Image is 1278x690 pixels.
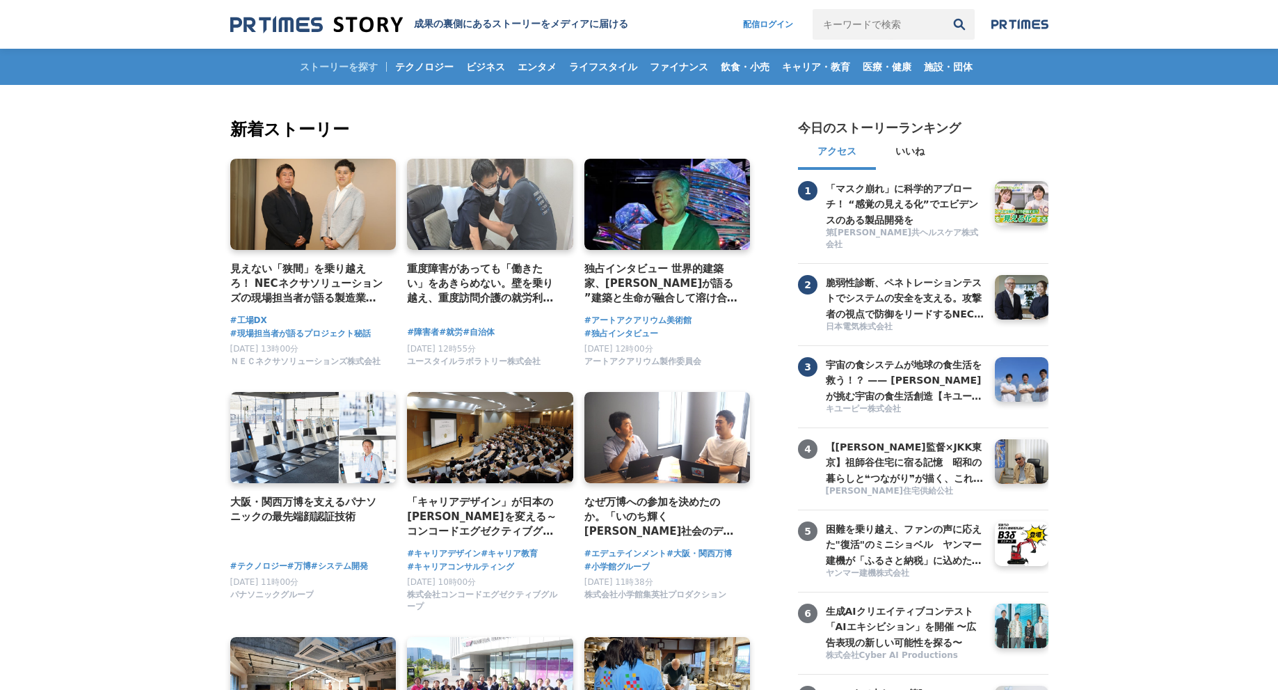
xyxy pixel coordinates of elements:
[826,275,984,322] h3: 脆弱性診断、ペネトレーションテストでシステムの安全を支える。攻撃者の視点で防御をリードするNECの「リスクハンティングチーム」
[584,261,740,306] a: 独占インタビュー 世界的建築家、[PERSON_NAME]が語る ”建築と生命が融合して溶け合うような世界” アートアクアリウム美術館 GINZA コラボレーション作品「金魚の石庭」
[826,181,984,226] a: 「マスク崩れ」に科学的アプローチ！ “感覚の見える化”でエビデンスのある製品開発を
[584,356,701,368] span: アートアクアリウム製作委員会
[439,326,463,339] a: #就労
[230,560,287,573] span: #テクノロジー
[230,344,299,354] span: [DATE] 13時00分
[798,439,817,459] span: 4
[918,49,978,85] a: 施設・団体
[390,49,459,85] a: テクノロジー
[407,547,481,560] a: #キャリアデザイン
[813,9,944,40] input: キーワードで検索
[826,650,984,663] a: 株式会社Cyber AI Productions
[564,49,643,85] a: ライフスタイル
[584,494,740,540] a: なぜ万博への参加を決めたのか。「いのち輝く[PERSON_NAME]社会のデザイン」の実現に向けて、エデュテインメントの可能性を追求するプロジェクト。
[230,577,299,587] span: [DATE] 11時00分
[826,522,984,568] h3: 困難を乗り越え、ファンの声に応えた"復活"のミニショベル ヤンマー建機が「ふるさと納税」に込めた、ものづくりへの誇りと地域への想い
[715,61,775,73] span: 飲食・小売
[584,344,653,354] span: [DATE] 12時00分
[584,314,692,327] a: #アートアクアリウム美術館
[991,19,1048,30] img: prtimes
[826,181,984,228] h3: 「マスク崩れ」に科学的アプローチ！ “感覚の見える化”でエビデンスのある製品開発を
[230,327,371,340] span: #現場担当者が語るプロジェクト秘話
[461,49,511,85] a: ビジネス
[826,485,984,499] a: [PERSON_NAME]住宅供給公社
[644,49,714,85] a: ファイナンス
[944,9,975,40] button: 検索
[230,15,403,34] img: 成果の裏側にあるストーリーをメディアに届ける
[826,227,984,251] span: 第[PERSON_NAME]共ヘルスケア株式会社
[826,567,909,579] span: ヤンマー建機株式会社
[715,49,775,85] a: 飲食・小売
[390,61,459,73] span: テクノロジー
[407,326,439,339] a: #障害者
[826,439,984,486] h3: 【[PERSON_NAME]監督×JKK東京】祖師谷住宅に宿る記憶 昭和の暮らしと❝つながり❞が描く、これからの住まいのかたち
[407,494,562,540] a: 「キャリアデザイン」が日本の[PERSON_NAME]を変える～コンコードエグゼクティブグループの挑戦
[287,560,311,573] a: #万博
[230,314,267,327] span: #工場DX
[798,275,817,295] span: 2
[584,560,650,574] a: #小学館グループ
[798,604,817,623] span: 6
[584,577,653,587] span: [DATE] 11時38分
[729,9,807,40] a: 配信ログイン
[461,61,511,73] span: ビジネス
[230,589,314,601] span: パナソニックグループ
[230,15,628,34] a: 成果の裏側にあるストーリーをメディアに届ける 成果の裏側にあるストーリーをメディアに届ける
[826,321,893,333] span: 日本電気株式会社
[826,485,954,497] span: [PERSON_NAME]住宅供給公社
[512,61,562,73] span: エンタメ
[826,357,984,402] a: 宇宙の食システムが地球の食生活を救う！？ —— [PERSON_NAME]が挑む宇宙の食生活創造【キユーピー ミライ研究員】
[564,61,643,73] span: ライフスタイル
[857,49,917,85] a: 医療・健康
[798,357,817,377] span: 3
[311,560,368,573] span: #システム開発
[230,494,385,525] a: 大阪・関西万博を支えるパナソニックの最先端顔認証技術
[644,61,714,73] span: ファイナンス
[826,650,958,661] span: 株式会社Cyber AI Productions
[876,136,944,170] button: いいね
[826,439,984,484] a: 【[PERSON_NAME]監督×JKK東京】祖師谷住宅に宿る記憶 昭和の暮らしと❝つながり❞が描く、これからの住まいのかたち
[463,326,495,339] a: #自治体
[826,403,984,416] a: キユーピー株式会社
[776,49,856,85] a: キャリア・教育
[584,593,726,603] a: 株式会社小学館集英社プロダクション
[230,356,381,368] span: ＮＥＣネクサソリューションズ株式会社
[826,403,901,415] span: キユーピー株式会社
[407,577,476,587] span: [DATE] 10時00分
[584,547,666,560] a: #エデュテインメント
[512,49,562,85] a: エンタメ
[230,117,753,142] h2: 新着ストーリー
[798,522,817,541] span: 5
[776,61,856,73] span: キャリア・教育
[407,360,541,370] a: ユースタイルラボラトリー株式会社
[407,261,562,306] a: 重度障害があっても「働きたい」をあきらめない。壁を乗り越え、重度訪問介護の就労利用を[PERSON_NAME][GEOGRAPHIC_DATA]で実現した経営者の挑戦。
[826,227,984,252] a: 第[PERSON_NAME]共ヘルスケア株式会社
[584,327,658,340] a: #独占インタビュー
[826,567,984,581] a: ヤンマー建機株式会社
[918,61,978,73] span: 施設・団体
[826,604,984,648] a: 生成AIクリエイティブコンテスト「AIエキシビション」を開催 〜広告表現の新しい可能性を探る〜
[230,261,385,306] a: 見えない「狭間」を乗り越えろ！ NECネクサソリューションズの現場担当者が語る製造業のDX成功の秘訣
[230,593,314,603] a: パナソニックグループ
[826,604,984,650] h3: 生成AIクリエイティブコンテスト「AIエキシビション」を開催 〜広告表現の新しい可能性を探る〜
[481,547,538,560] a: #キャリア教育
[407,560,514,574] a: #キャリアコンサルティング
[407,605,562,615] a: 株式会社コンコードエグゼクティブグループ
[826,357,984,404] h3: 宇宙の食システムが地球の食生活を救う！？ —— [PERSON_NAME]が挑む宇宙の食生活創造【キユーピー ミライ研究員】
[826,522,984,566] a: 困難を乗り越え、ファンの声に応えた"復活"のミニショベル ヤンマー建機が「ふるさと納税」に込めた、ものづくりへの誇りと地域への想い
[798,181,817,201] span: 1
[666,547,732,560] a: #大阪・関西万博
[584,589,726,601] span: 株式会社小学館集英社プロダクション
